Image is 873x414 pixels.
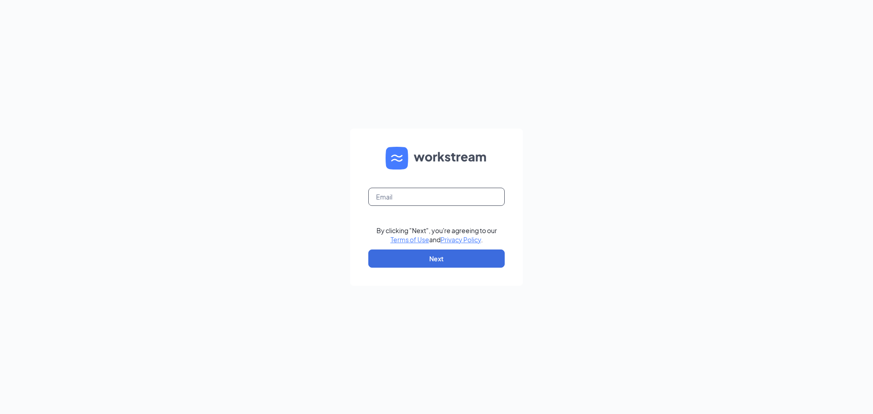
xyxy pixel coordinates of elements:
[441,235,481,244] a: Privacy Policy
[368,249,505,268] button: Next
[386,147,487,170] img: WS logo and Workstream text
[376,226,497,244] div: By clicking "Next", you're agreeing to our and .
[391,235,429,244] a: Terms of Use
[368,188,505,206] input: Email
